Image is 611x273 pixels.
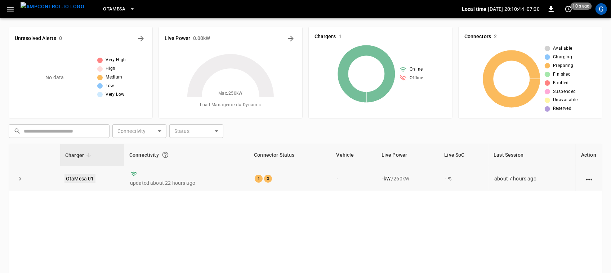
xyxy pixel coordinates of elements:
span: Faulted [553,80,569,87]
h6: Live Power [165,35,190,42]
div: 2 [264,175,272,183]
th: Live SoC [439,144,489,166]
span: Reserved [553,105,571,112]
button: Connection between the charger and our software. [159,148,172,161]
span: Charging [553,54,572,61]
td: about 7 hours ago [489,166,576,191]
h6: Unresolved Alerts [15,35,56,42]
p: [DATE] 20:10:44 -07:00 [488,5,540,13]
button: expand row [15,173,26,184]
h6: 0.00 kW [193,35,210,42]
span: Max. 250 kW [218,90,243,97]
span: Offline [410,75,423,82]
td: - [331,166,376,191]
h6: 1 [339,33,342,41]
div: 1 [255,175,263,183]
h6: Connectors [464,33,491,41]
h6: 2 [494,33,497,41]
span: Low [106,82,114,90]
div: Connectivity [129,148,244,161]
td: - % [439,166,489,191]
p: - kW [382,175,391,182]
span: High [106,65,116,72]
span: Unavailable [553,97,577,104]
div: action cell options [585,175,594,182]
span: Load Management = Dynamic [200,102,261,109]
span: Medium [106,74,122,81]
h6: 0 [59,35,62,42]
span: OtaMesa [103,5,126,13]
span: Suspended [553,88,576,95]
span: Available [553,45,572,52]
p: updated about 22 hours ago [130,179,243,187]
div: profile-icon [596,3,607,15]
th: Connector Status [249,144,331,166]
span: Charger [65,151,93,160]
th: Vehicle [331,144,376,166]
button: set refresh interval [563,3,574,15]
th: Action [576,144,602,166]
h6: Chargers [315,33,336,41]
span: 10 s ago [571,3,592,10]
span: Finished [553,71,571,78]
button: OtaMesa [100,2,138,16]
a: OtaMesa 01 [64,174,95,183]
div: / 260 kW [382,175,434,182]
img: ampcontrol.io logo [21,2,84,11]
span: Preparing [553,62,574,70]
button: All Alerts [135,33,147,44]
span: Very Low [106,91,124,98]
span: Online [410,66,423,73]
p: Local time [462,5,487,13]
th: Last Session [489,144,576,166]
p: No data [45,74,64,81]
button: Energy Overview [285,33,296,44]
th: Live Power [376,144,440,166]
span: Very High [106,57,126,64]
